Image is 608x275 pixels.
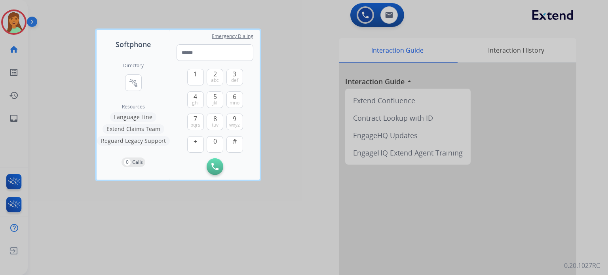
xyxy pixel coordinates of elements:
span: Softphone [116,39,151,50]
button: 1 [187,69,204,85]
button: 0Calls [122,157,145,167]
span: jkl [213,100,217,106]
span: 0 [213,137,217,146]
button: 5jkl [207,91,223,108]
button: Reguard Legacy Support [97,136,170,146]
span: 8 [213,114,217,123]
span: tuv [212,122,218,128]
span: 4 [194,92,197,101]
span: 2 [213,69,217,79]
p: 0.20.1027RC [564,261,600,270]
button: Extend Claims Team [103,124,164,134]
p: Calls [132,159,143,166]
span: # [233,137,237,146]
button: 2abc [207,69,223,85]
button: 4ghi [187,91,204,108]
button: 3def [226,69,243,85]
button: 8tuv [207,114,223,130]
button: 9wxyz [226,114,243,130]
span: Resources [122,104,145,110]
button: Language Line [110,112,156,122]
span: def [231,77,238,83]
h2: Directory [123,63,144,69]
button: 6mno [226,91,243,108]
span: 1 [194,69,197,79]
span: pqrs [190,122,200,128]
button: 0 [207,136,223,153]
span: 3 [233,69,236,79]
img: call-button [211,163,218,170]
span: mno [230,100,239,106]
button: 7pqrs [187,114,204,130]
span: 5 [213,92,217,101]
span: 7 [194,114,197,123]
button: # [226,136,243,153]
p: 0 [124,159,131,166]
span: 9 [233,114,236,123]
span: 6 [233,92,236,101]
span: + [194,137,197,146]
mat-icon: connect_without_contact [129,78,138,87]
span: ghi [192,100,199,106]
span: wxyz [229,122,240,128]
button: + [187,136,204,153]
span: Emergency Dialing [212,33,253,40]
span: abc [211,77,219,83]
